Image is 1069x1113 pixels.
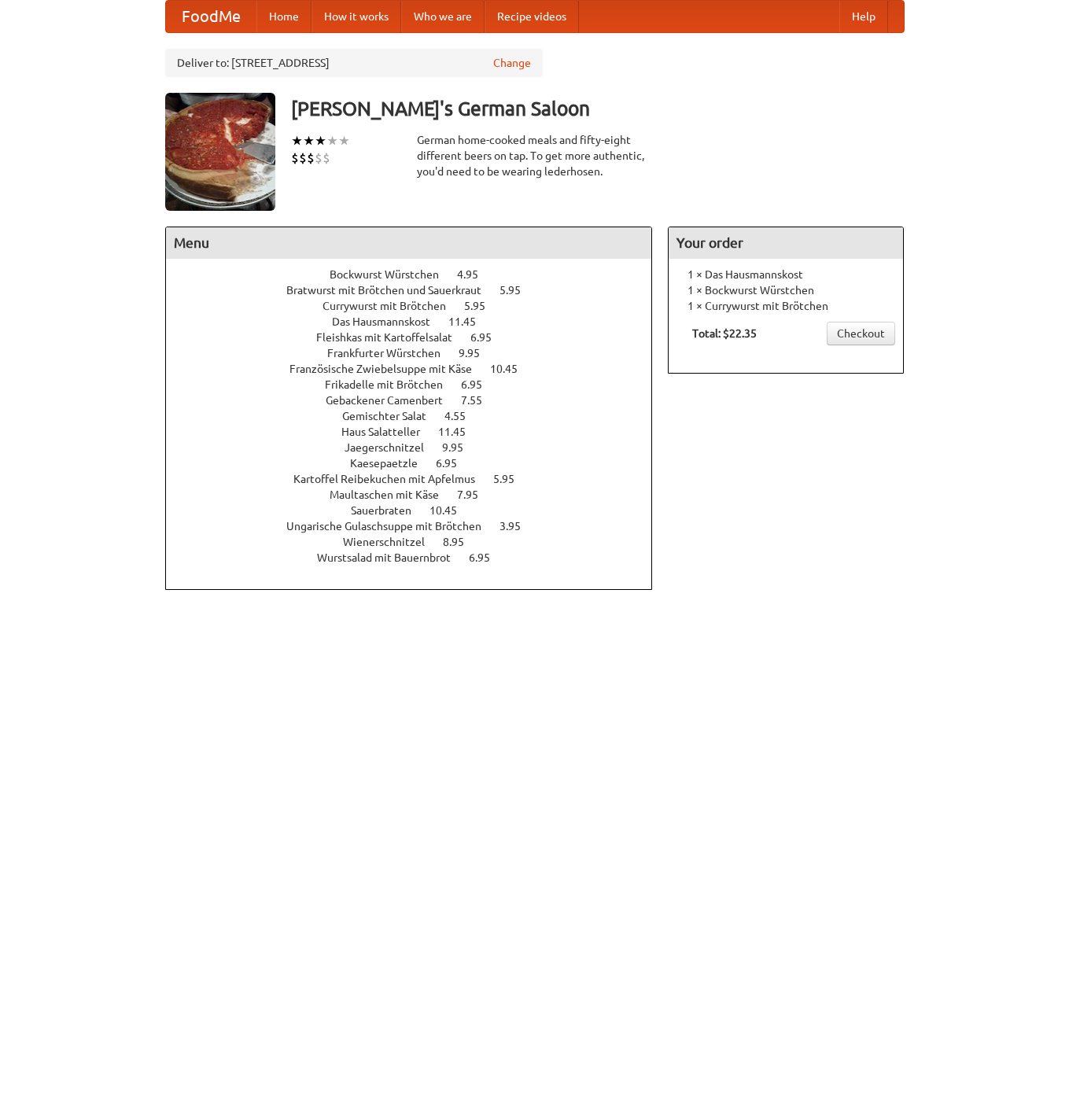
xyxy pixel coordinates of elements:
span: 10.45 [490,363,533,375]
a: Fleishkas mit Kartoffelsalat 6.95 [316,331,521,344]
span: Gemischter Salat [342,410,442,422]
span: Wienerschnitzel [343,536,441,548]
a: Gemischter Salat 4.55 [342,410,495,422]
span: 11.45 [438,426,481,438]
span: 6.95 [470,331,507,344]
span: 7.55 [461,394,498,407]
h3: [PERSON_NAME]'s German Saloon [291,93,905,124]
span: Currywurst mit Brötchen [323,300,462,312]
li: ★ [291,132,303,149]
li: 1 × Bockwurst Würstchen [676,282,895,298]
a: Haus Salatteller 11.45 [341,426,495,438]
a: Kaesepaetzle 6.95 [350,457,486,470]
a: Who we are [401,1,485,32]
a: Frankfurter Würstchen 9.95 [327,347,509,359]
li: $ [307,149,315,167]
a: Currywurst mit Brötchen 5.95 [323,300,514,312]
span: 4.55 [444,410,481,422]
a: FoodMe [166,1,256,32]
li: 1 × Das Hausmannskost [676,267,895,282]
a: Frikadelle mit Brötchen 6.95 [325,378,511,391]
span: 9.95 [459,347,496,359]
a: Recipe videos [485,1,579,32]
li: $ [323,149,330,167]
span: 11.45 [448,315,492,328]
span: 5.95 [499,284,536,297]
span: Maultaschen mit Käse [330,488,455,501]
span: 8.95 [443,536,480,548]
a: Wurstsalad mit Bauernbrot 6.95 [317,551,519,564]
span: Wurstsalad mit Bauernbrot [317,551,466,564]
a: Jaegerschnitzel 9.95 [345,441,492,454]
a: Bratwurst mit Brötchen und Sauerkraut 5.95 [286,284,550,297]
span: 4.95 [457,268,494,281]
span: Gebackener Camenbert [326,394,459,407]
span: 6.95 [461,378,498,391]
a: Checkout [827,322,895,345]
a: Sauerbraten 10.45 [351,504,486,517]
a: Help [839,1,888,32]
span: 3.95 [499,520,536,533]
a: Ungarische Gulaschsuppe mit Brötchen 3.95 [286,520,550,533]
li: ★ [315,132,326,149]
span: Frankfurter Würstchen [327,347,456,359]
h4: Menu [166,227,652,259]
span: Französische Zwiebelsuppe mit Käse [289,363,488,375]
span: 6.95 [436,457,473,470]
a: Das Hausmannskost 11.45 [332,315,505,328]
img: angular.jpg [165,93,275,211]
span: Haus Salatteller [341,426,436,438]
h4: Your order [669,227,903,259]
a: Bockwurst Würstchen 4.95 [330,268,507,281]
span: Kartoffel Reibekuchen mit Apfelmus [293,473,491,485]
a: Gebackener Camenbert 7.55 [326,394,511,407]
a: Wienerschnitzel 8.95 [343,536,493,548]
a: Maultaschen mit Käse 7.95 [330,488,507,501]
b: Total: $22.35 [692,327,757,340]
li: $ [291,149,299,167]
span: 10.45 [429,504,473,517]
a: Home [256,1,311,32]
li: ★ [303,132,315,149]
span: Bratwurst mit Brötchen und Sauerkraut [286,284,497,297]
div: Deliver to: [STREET_ADDRESS] [165,49,543,77]
span: Das Hausmannskost [332,315,446,328]
span: Kaesepaetzle [350,457,433,470]
span: Bockwurst Würstchen [330,268,455,281]
span: Sauerbraten [351,504,427,517]
span: Jaegerschnitzel [345,441,440,454]
li: $ [299,149,307,167]
li: ★ [338,132,350,149]
li: ★ [326,132,338,149]
span: 6.95 [469,551,506,564]
a: Französische Zwiebelsuppe mit Käse 10.45 [289,363,547,375]
span: 5.95 [493,473,530,485]
div: German home-cooked meals and fifty-eight different beers on tap. To get more authentic, you'd nee... [417,132,653,179]
span: Fleishkas mit Kartoffelsalat [316,331,468,344]
span: 5.95 [464,300,501,312]
li: 1 × Currywurst mit Brötchen [676,298,895,314]
a: Kartoffel Reibekuchen mit Apfelmus 5.95 [293,473,544,485]
span: 7.95 [457,488,494,501]
li: $ [315,149,323,167]
span: 9.95 [442,441,479,454]
span: Frikadelle mit Brötchen [325,378,459,391]
span: Ungarische Gulaschsuppe mit Brötchen [286,520,497,533]
a: Change [493,55,531,71]
a: How it works [311,1,401,32]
